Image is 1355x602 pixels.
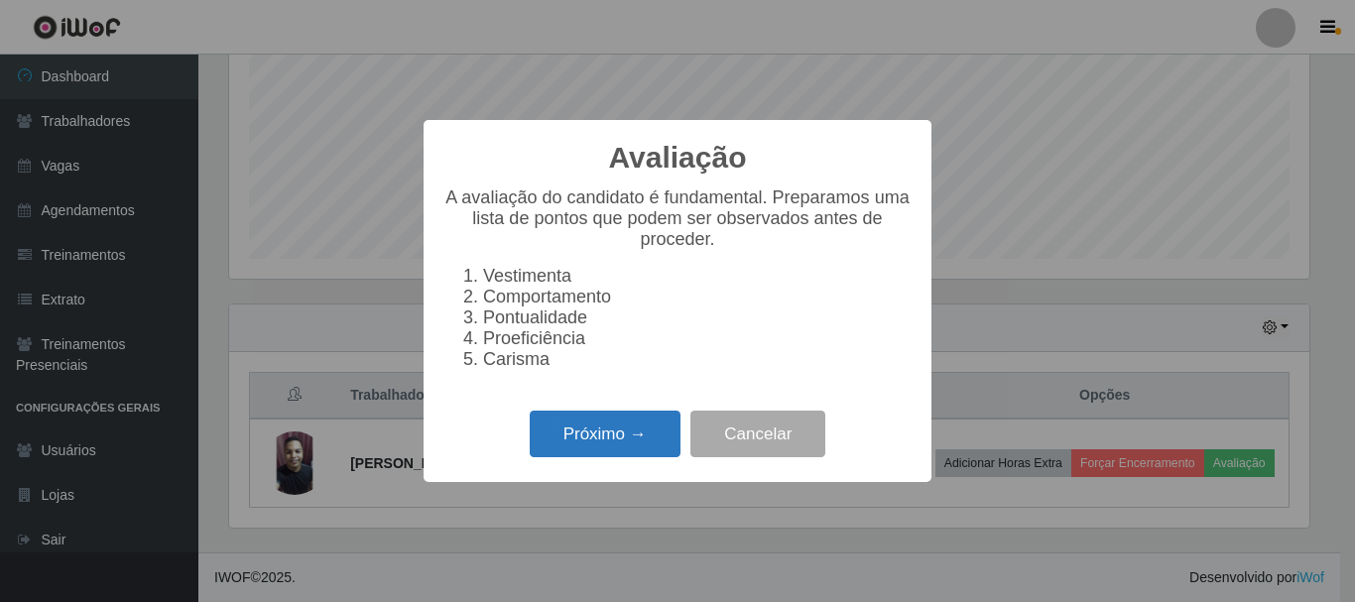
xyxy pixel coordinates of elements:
p: A avaliação do candidato é fundamental. Preparamos uma lista de pontos que podem ser observados a... [443,187,912,250]
li: Vestimenta [483,266,912,287]
h2: Avaliação [609,140,747,176]
li: Pontualidade [483,307,912,328]
button: Cancelar [690,411,825,457]
li: Proeficiência [483,328,912,349]
li: Comportamento [483,287,912,307]
li: Carisma [483,349,912,370]
button: Próximo → [530,411,680,457]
